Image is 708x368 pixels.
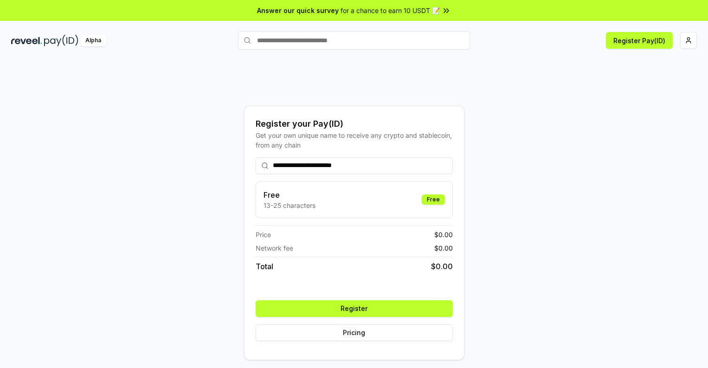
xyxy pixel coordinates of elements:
[44,35,78,46] img: pay_id
[341,6,440,15] span: for a chance to earn 10 USDT 📝
[256,300,453,317] button: Register
[434,230,453,239] span: $ 0.00
[256,230,271,239] span: Price
[256,243,293,253] span: Network fee
[256,130,453,150] div: Get your own unique name to receive any crypto and stablecoin, from any chain
[11,35,42,46] img: reveel_dark
[422,194,445,205] div: Free
[256,324,453,341] button: Pricing
[80,35,106,46] div: Alpha
[257,6,339,15] span: Answer our quick survey
[256,261,273,272] span: Total
[264,200,315,210] p: 13-25 characters
[264,189,315,200] h3: Free
[606,32,673,49] button: Register Pay(ID)
[434,243,453,253] span: $ 0.00
[256,117,453,130] div: Register your Pay(ID)
[431,261,453,272] span: $ 0.00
